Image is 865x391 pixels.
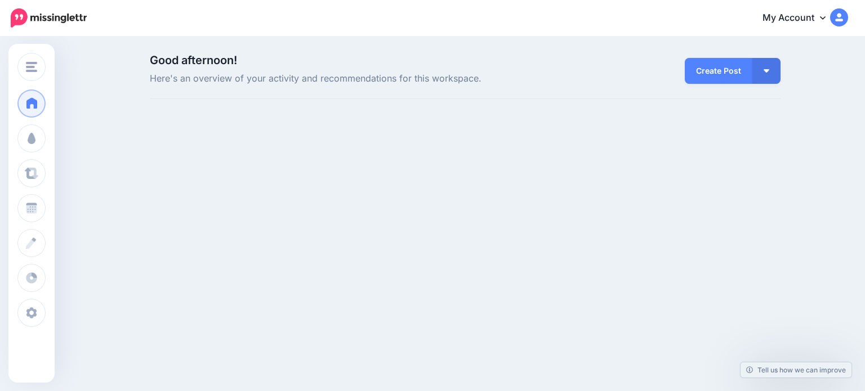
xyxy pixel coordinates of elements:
[11,8,87,28] img: Missinglettr
[764,69,769,73] img: arrow-down-white.png
[26,62,37,72] img: menu.png
[150,53,237,67] span: Good afternoon!
[741,362,851,377] a: Tell us how we can improve
[751,5,848,32] a: My Account
[150,71,565,86] span: Here's an overview of your activity and recommendations for this workspace.
[685,58,752,84] a: Create Post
